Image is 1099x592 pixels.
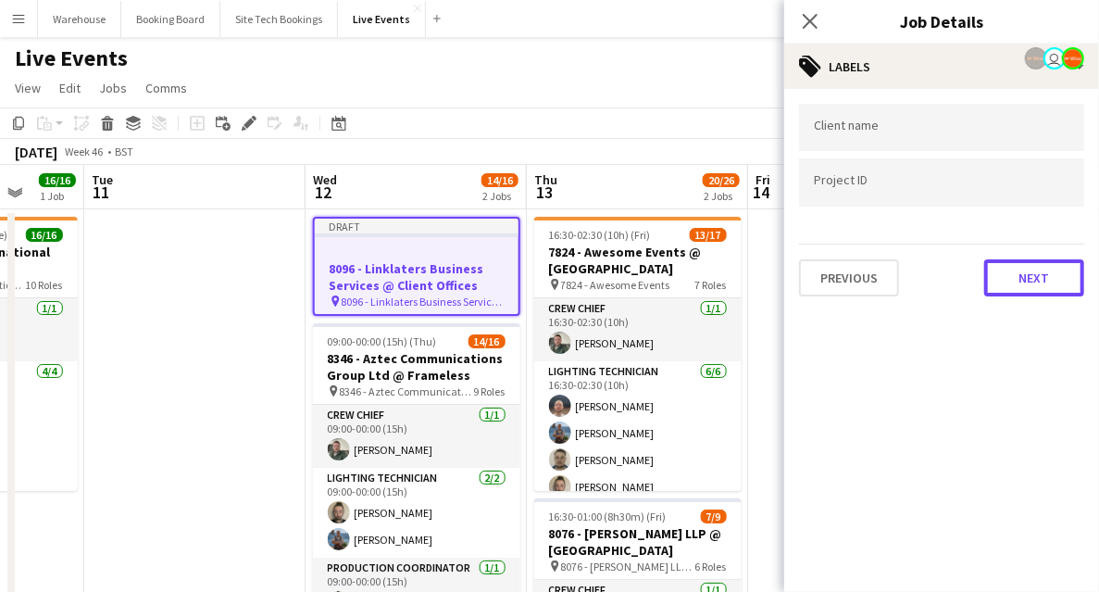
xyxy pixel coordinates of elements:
span: 7824 - Awesome Events [561,278,670,292]
span: 16/16 [39,173,76,187]
a: Jobs [92,76,134,100]
app-card-role: Lighting Technician6/616:30-02:30 (10h)[PERSON_NAME][PERSON_NAME][PERSON_NAME][PERSON_NAME] [534,361,742,559]
button: Next [984,259,1084,296]
div: Labels [784,44,1099,89]
h1: Live Events [15,44,128,72]
span: 14/16 [481,173,518,187]
button: Warehouse [38,1,121,37]
span: Edit [59,80,81,96]
h3: Job Details [784,9,1099,33]
span: 14/16 [468,334,506,348]
span: Fri [756,171,770,188]
app-user-avatar: Production Managers [1025,47,1047,69]
button: Live Events [338,1,426,37]
input: Type to search client labels... [814,120,1069,136]
span: View [15,80,41,96]
span: 8346 - Aztec Communications Group Ltd @ Frameless [340,384,474,398]
span: 9 Roles [474,384,506,398]
span: 7/9 [701,510,727,523]
span: Comms [145,80,187,96]
a: Edit [52,76,88,100]
span: Thu [534,171,557,188]
span: 13 [531,182,557,203]
span: 8076 - [PERSON_NAME] LLP @ [GEOGRAPHIC_DATA] [561,560,695,573]
button: Booking Board [121,1,220,37]
span: 14 [753,182,770,203]
span: 8096 - Linklaters Business Services @ Client Offices [342,295,504,309]
app-card-role: Crew Chief1/109:00-00:00 (15h)[PERSON_NAME] [313,405,520,468]
div: 2 Jobs [482,189,518,203]
div: BST [115,145,133,158]
span: 16:30-01:00 (8h30m) (Fri) [549,510,667,523]
input: Type to search project ID labels... [814,174,1069,191]
span: 09:00-00:00 (15h) (Thu) [328,334,437,348]
button: Site Tech Bookings [220,1,338,37]
app-job-card: Draft8096 - Linklaters Business Services @ Client Offices 8096 - Linklaters Business Services @ C... [313,217,520,316]
app-user-avatar: Alex Gill [1062,47,1084,69]
span: Jobs [99,80,127,96]
span: 11 [89,182,113,203]
app-card-role: Lighting Technician2/209:00-00:00 (15h)[PERSON_NAME][PERSON_NAME] [313,468,520,558]
span: 10 Roles [26,278,63,292]
button: Previous [799,259,899,296]
div: [DATE] [15,143,57,161]
span: 16:30-02:30 (10h) (Fri) [549,228,651,242]
a: View [7,76,48,100]
h3: 7824 - Awesome Events @ [GEOGRAPHIC_DATA] [534,244,742,277]
span: 6 Roles [695,560,727,573]
span: 13/17 [690,228,727,242]
span: Tue [92,171,113,188]
span: 20/26 [703,173,740,187]
span: Week 46 [61,145,107,158]
div: Draft [315,219,518,233]
div: 2 Jobs [704,189,739,203]
a: Comms [138,76,194,100]
app-job-card: 16:30-02:30 (10h) (Fri)13/177824 - Awesome Events @ [GEOGRAPHIC_DATA] 7824 - Awesome Events7 Role... [534,217,742,491]
div: 1 Job [40,189,75,203]
span: 12 [310,182,337,203]
h3: 8096 - Linklaters Business Services @ Client Offices [315,260,518,294]
span: 7 Roles [695,278,727,292]
span: 16/16 [26,228,63,242]
app-user-avatar: Technical Department [1043,47,1066,69]
app-card-role: Crew Chief1/116:30-02:30 (10h)[PERSON_NAME] [534,298,742,361]
h3: 8346 - Aztec Communications Group Ltd @ Frameless [313,350,520,384]
span: Wed [313,171,337,188]
h3: 8076 - [PERSON_NAME] LLP @ [GEOGRAPHIC_DATA] [534,525,742,559]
